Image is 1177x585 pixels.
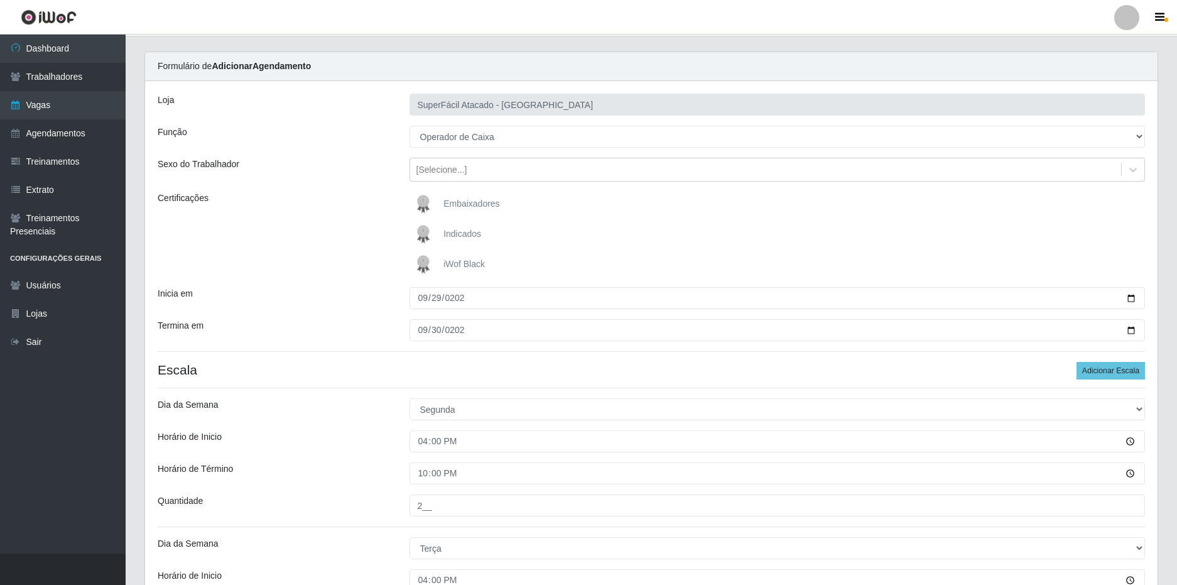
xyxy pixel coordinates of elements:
[158,569,222,582] label: Horário de Inicio
[410,430,1146,452] input: 00:00
[145,52,1158,81] div: Formulário de
[443,259,485,269] span: iWof Black
[158,362,1145,378] h4: Escala
[1077,362,1145,380] button: Adicionar Escala
[158,158,239,171] label: Sexo do Trabalhador
[416,163,467,177] div: [Selecione...]
[410,495,1146,517] input: Informe a quantidade...
[443,229,481,239] span: Indicados
[410,319,1146,341] input: 00/00/0000
[443,199,500,209] span: Embaixadores
[410,287,1146,309] input: 00/00/0000
[158,94,174,107] label: Loja
[158,462,233,476] label: Horário de Término
[158,126,187,139] label: Função
[411,192,441,217] img: Embaixadores
[21,9,77,25] img: CoreUI Logo
[411,252,441,277] img: iWof Black
[158,430,222,444] label: Horário de Inicio
[158,192,209,205] label: Certificações
[158,287,193,300] label: Inicia em
[158,319,203,332] label: Termina em
[158,537,219,550] label: Dia da Semana
[212,61,311,71] strong: Adicionar Agendamento
[158,398,219,412] label: Dia da Semana
[158,495,203,508] label: Quantidade
[410,462,1146,484] input: 00:00
[411,222,441,247] img: Indicados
